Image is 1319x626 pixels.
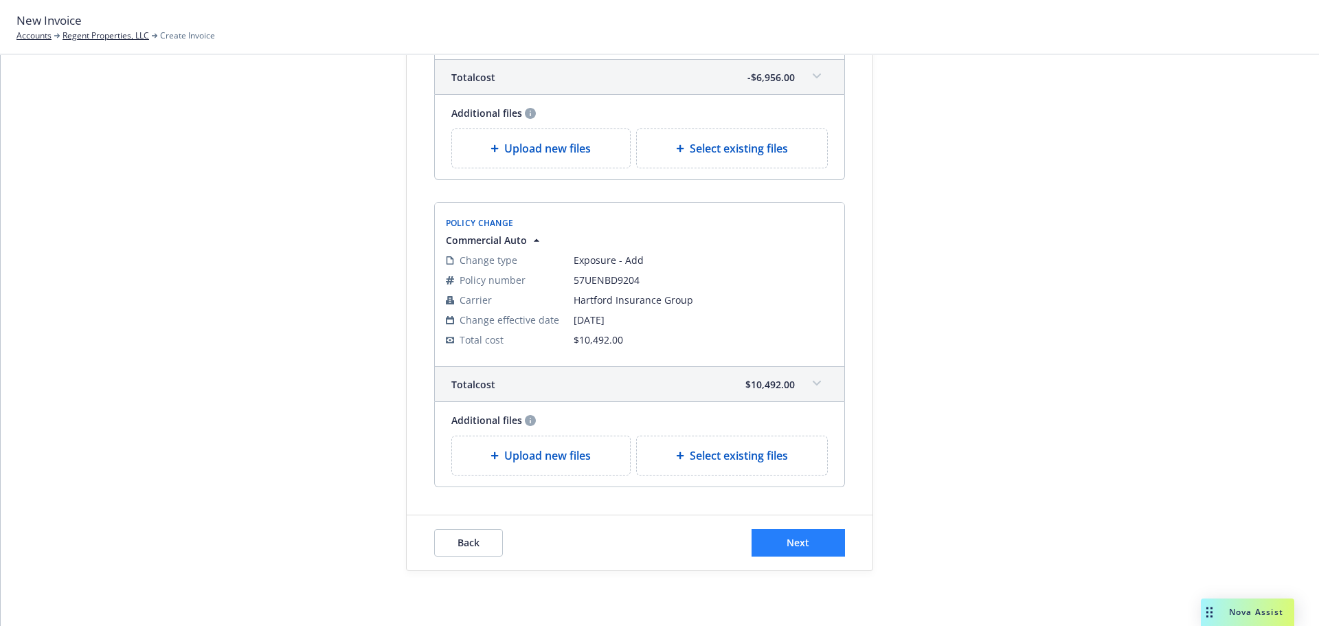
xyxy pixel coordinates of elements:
[446,233,543,247] button: Commercial Auto
[451,413,522,427] span: Additional files
[451,436,631,476] div: Upload new files
[745,377,795,392] span: $10,492.00
[435,367,844,401] div: Totalcost$10,492.00
[690,140,788,157] span: Select existing files
[690,447,788,464] span: Select existing files
[451,70,495,85] span: Total cost
[636,436,828,476] div: Select existing files
[446,217,514,229] span: Policy Change
[1201,599,1218,626] div: Drag to move
[747,70,795,85] span: -$6,956.00
[451,106,522,120] span: Additional files
[446,233,527,247] span: Commercial Auto
[434,529,503,557] button: Back
[458,536,480,549] span: Back
[787,536,809,549] span: Next
[460,333,504,347] span: Total cost
[752,529,845,557] button: Next
[160,30,215,42] span: Create Invoice
[574,333,623,346] span: $10,492.00
[16,30,52,42] a: Accounts
[574,253,833,267] span: Exposure - Add
[1201,599,1294,626] button: Nova Assist
[636,128,828,168] div: Select existing files
[1229,606,1283,618] span: Nova Assist
[460,293,492,307] span: Carrier
[504,447,591,464] span: Upload new files
[460,273,526,287] span: Policy number
[460,313,559,327] span: Change effective date
[63,30,149,42] a: Regent Properties, LLC
[460,253,517,267] span: Change type
[451,128,631,168] div: Upload new files
[574,293,833,307] span: Hartford Insurance Group
[451,377,495,392] span: Total cost
[574,313,833,327] span: [DATE]
[504,140,591,157] span: Upload new files
[574,273,833,287] span: 57UENBD9204
[435,60,844,94] div: Totalcost-$6,956.00
[16,12,82,30] span: New Invoice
